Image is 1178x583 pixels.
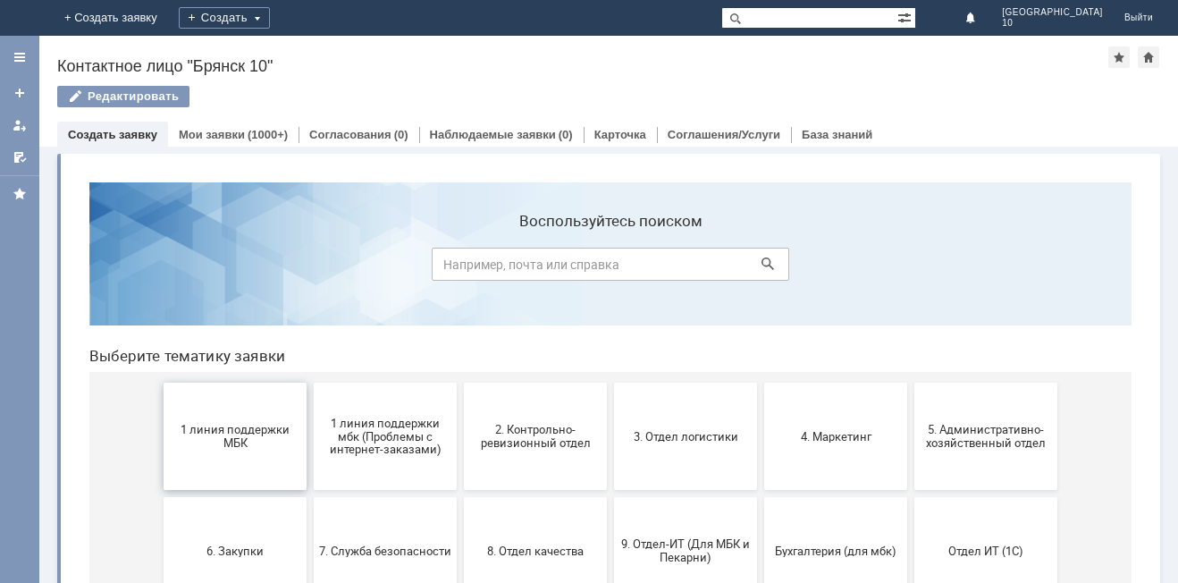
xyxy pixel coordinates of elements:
[394,255,526,282] span: 2. Контрольно-ревизионный отдел
[845,477,977,517] span: [PERSON_NAME]. Услуги ИТ для МБК (оформляет L1)
[1108,46,1130,68] div: Добавить в избранное
[539,444,682,551] button: Франчайзинг
[544,369,677,396] span: 9. Отдел-ИТ (Для МБК и Пекарни)
[694,261,827,275] span: 4. Маркетинг
[94,484,226,511] span: Отдел-ИТ (Битрикс24 и CRM)
[389,329,532,436] button: 8. Отдел качества
[694,484,827,511] span: Это соглашение не активно!
[430,128,556,141] a: Наблюдаемые заявки
[839,329,982,436] button: Отдел ИТ (1С)
[14,179,1056,197] header: Выберите тематику заявки
[694,376,827,389] span: Бухгалтерия (для мбк)
[94,255,226,282] span: 1 линия поддержки МБК
[689,444,832,551] button: Это соглашение не активно!
[248,128,288,141] div: (1000+)
[389,444,532,551] button: Финансовый отдел
[5,79,34,107] a: Создать заявку
[559,128,573,141] div: (0)
[244,248,376,288] span: 1 линия поддержки мбк (Проблемы с интернет-заказами)
[5,143,34,172] a: Мои согласования
[1002,18,1103,29] span: 10
[839,444,982,551] button: [PERSON_NAME]. Услуги ИТ для МБК (оформляет L1)
[594,128,646,141] a: Карточка
[88,444,231,551] button: Отдел-ИТ (Битрикс24 и CRM)
[544,261,677,275] span: 3. Отдел логистики
[539,215,682,322] button: 3. Отдел логистики
[5,111,34,139] a: Мои заявки
[94,376,226,389] span: 6. Закупки
[88,329,231,436] button: 6. Закупки
[845,255,977,282] span: 5. Административно-хозяйственный отдел
[244,490,376,503] span: Отдел-ИТ (Офис)
[394,128,408,141] div: (0)
[1138,46,1159,68] div: Сделать домашней страницей
[839,215,982,322] button: 5. Административно-хозяйственный отдел
[845,376,977,389] span: Отдел ИТ (1С)
[394,376,526,389] span: 8. Отдел качества
[239,215,382,322] button: 1 линия поддержки мбк (Проблемы с интернет-заказами)
[802,128,872,141] a: База знаний
[244,376,376,389] span: 7. Служба безопасности
[539,329,682,436] button: 9. Отдел-ИТ (Для МБК и Пекарни)
[179,7,270,29] div: Создать
[309,128,391,141] a: Согласования
[689,215,832,322] button: 4. Маркетинг
[179,128,245,141] a: Мои заявки
[239,444,382,551] button: Отдел-ИТ (Офис)
[394,490,526,503] span: Финансовый отдел
[897,8,915,25] span: Расширенный поиск
[68,128,157,141] a: Создать заявку
[689,329,832,436] button: Бухгалтерия (для мбк)
[544,490,677,503] span: Франчайзинг
[88,215,231,322] button: 1 линия поддержки МБК
[389,215,532,322] button: 2. Контрольно-ревизионный отдел
[1002,7,1103,18] span: [GEOGRAPHIC_DATA]
[668,128,780,141] a: Соглашения/Услуги
[239,329,382,436] button: 7. Служба безопасности
[357,44,714,62] label: Воспользуйтесь поиском
[57,57,1108,75] div: Контактное лицо "Брянск 10"
[357,80,714,113] input: Например, почта или справка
